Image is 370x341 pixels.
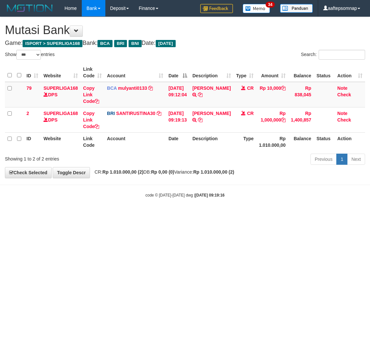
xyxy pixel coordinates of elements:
h4: Game: Bank: Date: [5,40,365,47]
a: Copy SANTIRUSTINA30 to clipboard [157,111,161,116]
a: SANTIRUSTINA30 [116,111,155,116]
a: [PERSON_NAME] [192,111,231,116]
th: Account: activate to sort column ascending [104,63,166,82]
td: Rp 10,000 [256,82,288,107]
span: 34 [266,2,274,8]
th: ID: activate to sort column ascending [24,63,41,82]
th: Date [166,132,190,151]
a: Check [337,117,351,123]
label: Show entries [5,50,55,60]
img: MOTION_logo.png [5,3,55,13]
input: Search: [319,50,365,60]
th: Account [104,132,166,151]
small: code © [DATE]-[DATE] dwg | [146,193,225,198]
strong: Rp 1.010.000,00 (2) [102,169,143,175]
td: Rp 1,400,857 [288,107,314,132]
span: 79 [26,85,32,91]
th: Action [335,132,365,151]
th: Link Code: activate to sort column ascending [80,63,104,82]
div: Showing 1 to 2 of 2 entries [5,153,149,162]
th: Rp 1.010.000,00 [256,132,288,151]
th: Action: activate to sort column ascending [335,63,365,82]
span: BNI [129,40,141,47]
a: Copy Rp 10,000 to clipboard [281,85,286,91]
th: ID [24,132,41,151]
th: Amount: activate to sort column ascending [256,63,288,82]
strong: [DATE] 09:19:16 [195,193,224,198]
td: DPS [41,107,80,132]
a: SUPERLIGA168 [44,111,78,116]
a: Copy ANDI MUHAMAD to clipboard [198,92,203,97]
th: Status [314,63,335,82]
span: 2 [26,111,29,116]
a: Copy Link Code [83,85,99,104]
td: Rp 838,045 [288,82,314,107]
span: BRI [107,111,115,116]
th: Balance [288,132,314,151]
img: Button%20Memo.svg [243,4,270,13]
th: Status [314,132,335,151]
th: Balance [288,63,314,82]
select: Showentries [16,50,41,60]
span: ISPORT > SUPERLIGA168 [23,40,82,47]
a: Next [347,154,365,165]
span: BCA [107,85,117,91]
th: Website [41,132,80,151]
span: CR [247,85,254,91]
h1: Mutasi Bank [5,24,365,37]
span: BCA [97,40,112,47]
th: Link Code [80,132,104,151]
a: Previous [310,154,337,165]
span: [DATE] [156,40,176,47]
th: Date: activate to sort column descending [166,63,190,82]
td: DPS [41,82,80,107]
a: Check [337,92,351,97]
img: panduan.png [280,4,313,13]
th: Website: activate to sort column ascending [41,63,80,82]
a: Note [337,111,347,116]
strong: Rp 0,00 (0) [151,169,174,175]
a: Copy mulyanti0133 to clipboard [148,85,153,91]
a: Toggle Descr [53,167,90,178]
a: 1 [336,154,347,165]
a: Copy AKHMAD NURHIDA to clipboard [198,117,203,123]
td: Rp 1,000,000 [256,107,288,132]
td: [DATE] 09:12:04 [166,82,190,107]
th: Type [234,132,256,151]
img: Feedback.jpg [200,4,233,13]
a: Copy Rp 1,000,000 to clipboard [281,117,286,123]
th: Description: activate to sort column ascending [190,63,233,82]
span: CR: DB: Variance: [91,169,234,175]
label: Search: [301,50,365,60]
a: Check Selected [5,167,52,178]
a: Note [337,85,347,91]
a: Copy Link Code [83,111,99,129]
a: mulyanti0133 [118,85,147,91]
a: SUPERLIGA168 [44,85,78,91]
span: BRI [114,40,127,47]
th: Description [190,132,233,151]
strong: Rp 1.010.000,00 (2) [193,169,234,175]
a: [PERSON_NAME] [192,85,231,91]
span: CR [247,111,254,116]
th: Type: activate to sort column ascending [234,63,256,82]
td: [DATE] 09:19:13 [166,107,190,132]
